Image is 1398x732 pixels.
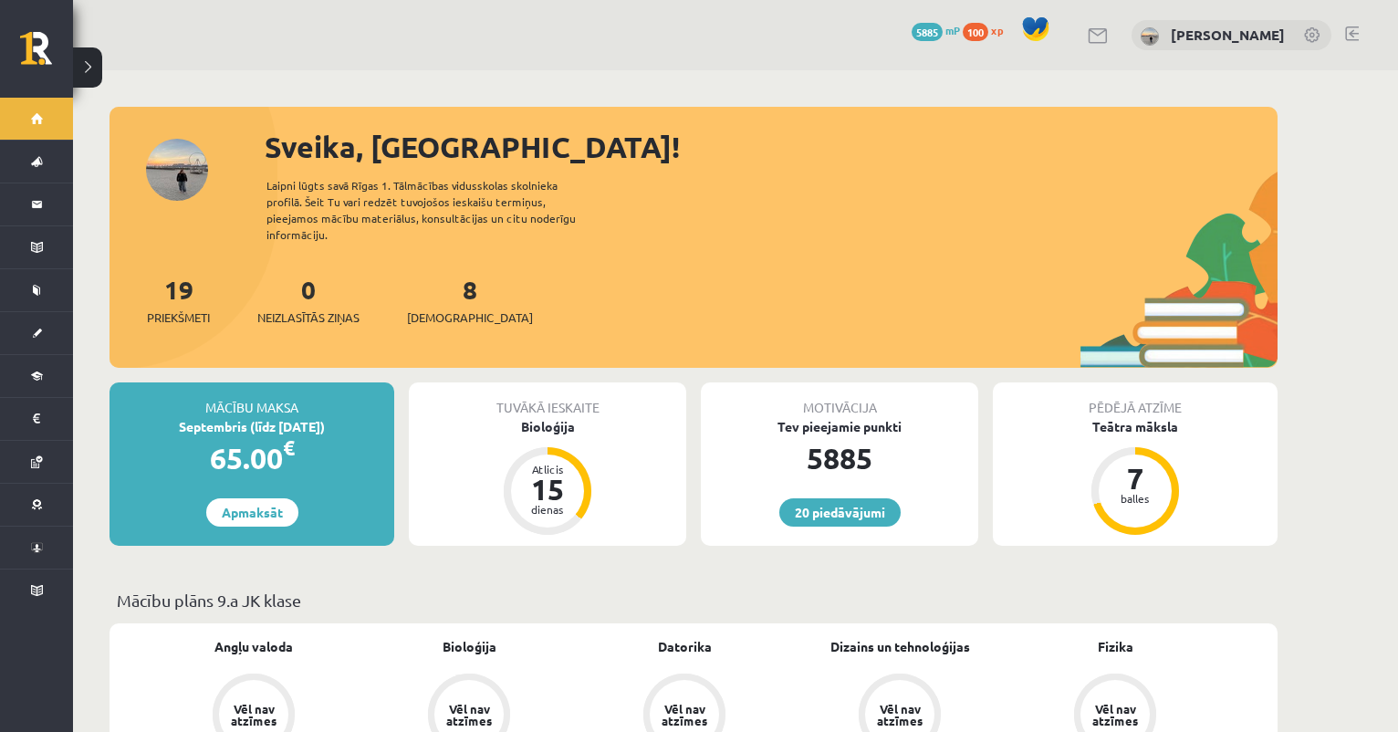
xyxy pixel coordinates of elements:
[963,23,988,41] span: 100
[963,23,1012,37] a: 100 xp
[1171,26,1285,44] a: [PERSON_NAME]
[110,417,394,436] div: Septembris (līdz [DATE])
[443,703,495,727] div: Vēl nav atzīmes
[993,417,1278,436] div: Teātra māksla
[443,637,496,656] a: Bioloģija
[1108,493,1163,504] div: balles
[407,308,533,327] span: [DEMOGRAPHIC_DATA]
[257,308,360,327] span: Neizlasītās ziņas
[1098,637,1133,656] a: Fizika
[993,417,1278,538] a: Teātra māksla 7 balles
[409,417,686,538] a: Bioloģija Atlicis 15 dienas
[265,125,1278,169] div: Sveika, [GEOGRAPHIC_DATA]!
[701,417,978,436] div: Tev pieejamie punkti
[409,417,686,436] div: Bioloģija
[110,436,394,480] div: 65.00
[991,23,1003,37] span: xp
[147,273,210,327] a: 19Priekšmeti
[206,498,298,527] a: Apmaksāt
[257,273,360,327] a: 0Neizlasītās ziņas
[993,382,1278,417] div: Pēdējā atzīme
[912,23,943,41] span: 5885
[701,436,978,480] div: 5885
[20,32,73,78] a: Rīgas 1. Tālmācības vidusskola
[659,703,710,727] div: Vēl nav atzīmes
[701,382,978,417] div: Motivācija
[945,23,960,37] span: mP
[228,703,279,727] div: Vēl nav atzīmes
[830,637,970,656] a: Dizains un tehnoloģijas
[283,434,295,461] span: €
[117,588,1270,612] p: Mācību plāns 9.a JK klase
[407,273,533,327] a: 8[DEMOGRAPHIC_DATA]
[110,382,394,417] div: Mācību maksa
[1141,27,1159,46] img: Milana Belavina
[1090,703,1141,727] div: Vēl nav atzīmes
[874,703,925,727] div: Vēl nav atzīmes
[266,177,608,243] div: Laipni lūgts savā Rīgas 1. Tālmācības vidusskolas skolnieka profilā. Šeit Tu vari redzēt tuvojošo...
[1108,464,1163,493] div: 7
[779,498,901,527] a: 20 piedāvājumi
[658,637,712,656] a: Datorika
[147,308,210,327] span: Priekšmeti
[409,382,686,417] div: Tuvākā ieskaite
[520,464,575,475] div: Atlicis
[520,475,575,504] div: 15
[214,637,293,656] a: Angļu valoda
[912,23,960,37] a: 5885 mP
[520,504,575,515] div: dienas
